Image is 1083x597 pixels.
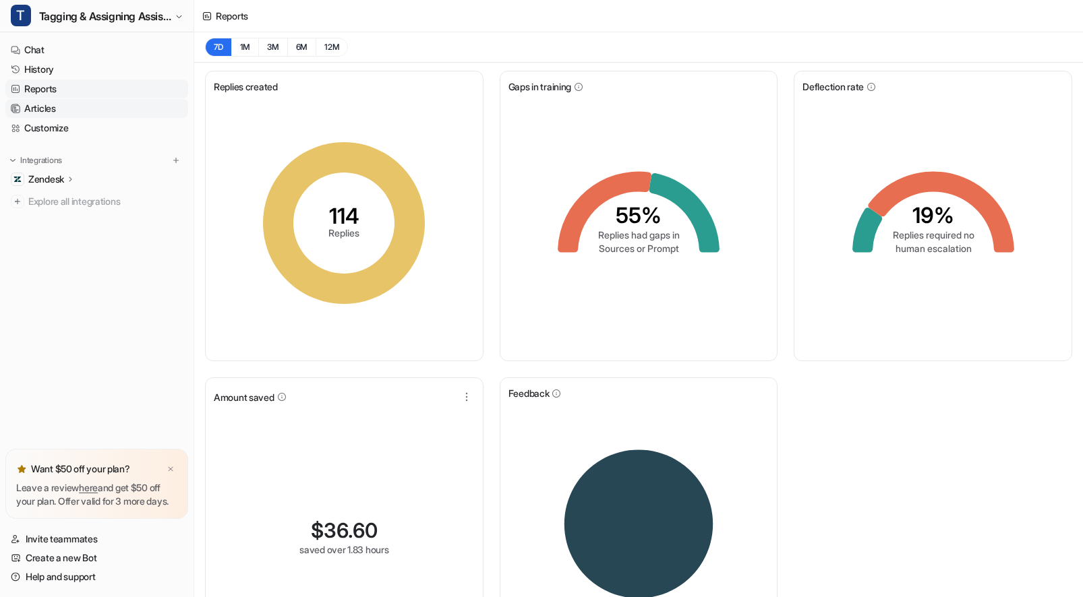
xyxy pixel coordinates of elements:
span: T [11,5,31,26]
p: Want $50 off your plan? [31,462,130,476]
img: menu_add.svg [171,156,181,165]
button: 6M [287,38,316,57]
button: 12M [316,38,348,57]
a: Explore all integrations [5,192,188,211]
tspan: 114 [329,203,359,229]
span: Amount saved [214,390,274,404]
span: 36.60 [324,518,378,542]
p: Integrations [20,155,62,166]
span: Deflection rate [802,80,864,94]
a: Customize [5,119,188,137]
span: Feedback [508,386,550,400]
a: Articles [5,99,188,118]
tspan: 19% [912,202,954,228]
a: Invite teammates [5,530,188,548]
p: Leave a review and get $50 off your plan. Offer valid for 3 more days. [16,481,177,508]
tspan: 55% [616,202,662,228]
span: Tagging & Assigning Assistant [39,7,171,26]
tspan: Replies required no [892,229,974,241]
div: $ [311,518,378,542]
a: History [5,60,188,79]
tspan: Replies had gaps in [597,229,679,241]
tspan: Sources or Prompt [598,243,678,254]
a: here [79,482,98,493]
div: saved over 1.83 hours [299,542,388,557]
div: Reports [216,9,248,23]
a: Create a new Bot [5,548,188,567]
img: star [16,464,27,474]
button: 7D [205,38,231,57]
img: explore all integrations [11,195,24,208]
button: 1M [231,38,259,57]
a: Reports [5,80,188,98]
img: x [167,465,175,474]
span: Explore all integrations [28,191,183,212]
p: Zendesk [28,172,64,186]
span: Gaps in training [508,80,572,94]
tspan: human escalation [895,243,971,254]
button: Integrations [5,154,66,167]
a: Chat [5,40,188,59]
span: Replies created [214,80,278,94]
a: Help and support [5,567,188,586]
button: 3M [258,38,287,57]
tspan: Replies [328,227,359,239]
img: Zendesk [13,175,22,183]
img: expand menu [8,156,18,165]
